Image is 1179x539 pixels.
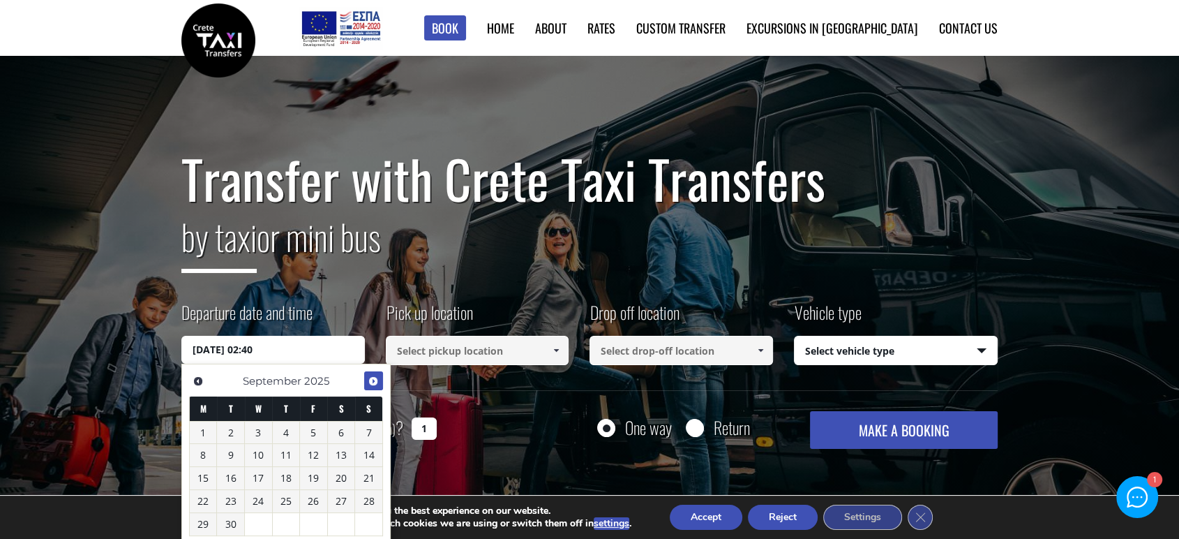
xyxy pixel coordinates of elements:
[749,336,772,365] a: Show All Items
[245,444,272,466] a: 10
[545,336,568,365] a: Show All Items
[243,505,631,517] p: We are using cookies to give you the best experience on our website.
[304,374,329,387] span: 2025
[300,490,327,512] a: 26
[190,490,217,512] a: 22
[328,444,355,466] a: 13
[794,300,862,336] label: Vehicle type
[364,371,383,390] a: Next
[589,336,773,365] input: Select drop-off location
[939,19,998,37] a: Contact us
[217,467,244,489] a: 16
[589,300,679,336] label: Drop off location
[190,422,217,444] a: 1
[311,401,315,415] span: Friday
[181,149,998,208] h1: Transfer with Crete Taxi Transfers
[243,374,301,387] span: September
[181,300,313,336] label: Departure date and time
[217,422,244,444] a: 2
[355,422,382,444] a: 7
[299,7,382,49] img: e-bannersEUERDF180X90.jpg
[424,15,466,41] a: Book
[217,490,244,512] a: 23
[748,505,818,530] button: Reject
[229,401,233,415] span: Tuesday
[245,490,272,512] a: 24
[190,467,217,489] a: 15
[487,19,514,37] a: Home
[193,376,204,387] span: Previous
[746,19,918,37] a: Excursions in [GEOGRAPHIC_DATA]
[273,467,300,489] a: 18
[200,401,206,415] span: Monday
[355,444,382,466] a: 14
[810,411,998,449] button: MAKE A BOOKING
[594,517,629,530] button: settings
[636,19,726,37] a: Custom Transfer
[823,505,902,530] button: Settings
[273,444,300,466] a: 11
[190,444,217,466] a: 8
[217,513,244,536] a: 30
[181,210,257,273] span: by taxi
[328,467,355,489] a: 20
[535,19,566,37] a: About
[300,467,327,489] a: 19
[328,490,355,512] a: 27
[300,444,327,466] a: 12
[386,300,473,336] label: Pick up location
[217,444,244,466] a: 9
[366,401,371,415] span: Sunday
[243,517,631,530] p: You can find out more about which cookies we are using or switch them off in .
[625,419,672,436] label: One way
[190,513,217,536] a: 29
[368,376,379,387] span: Next
[386,336,569,365] input: Select pickup location
[181,3,255,77] img: Crete Taxi Transfers | Safe Taxi Transfer Services from to Heraklion Airport, Chania Airport, Ret...
[338,401,343,415] span: Saturday
[355,467,382,489] a: 21
[273,490,300,512] a: 25
[355,490,382,512] a: 28
[181,208,998,283] h2: or mini bus
[587,19,615,37] a: Rates
[189,371,208,390] a: Previous
[1147,473,1162,487] div: 1
[300,422,327,444] a: 5
[908,505,933,530] button: Close GDPR Cookie Banner
[181,31,255,46] a: Crete Taxi Transfers | Safe Taxi Transfer Services from to Heraklion Airport, Chania Airport, Ret...
[255,401,262,415] span: Wednesday
[714,419,750,436] label: Return
[245,467,272,489] a: 17
[284,401,288,415] span: Thursday
[273,422,300,444] a: 4
[245,422,272,444] a: 3
[795,337,998,366] span: Select vehicle type
[670,505,742,530] button: Accept
[328,422,355,444] a: 6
